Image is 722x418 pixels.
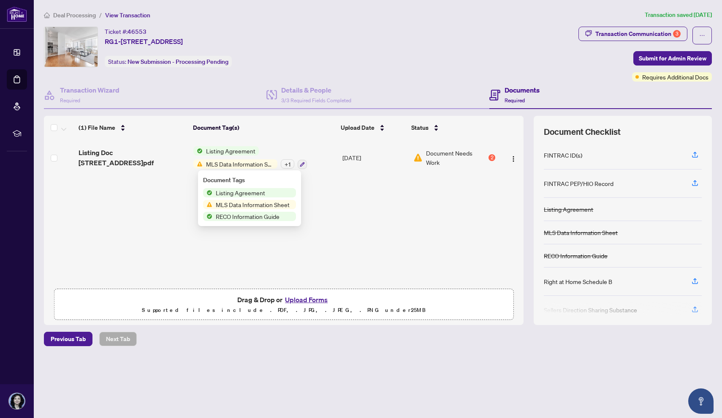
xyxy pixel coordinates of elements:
[645,10,712,20] article: Transaction saved [DATE]
[281,159,294,169] div: + 1
[426,148,487,167] span: Document Needs Work
[673,30,681,38] div: 3
[544,205,593,214] div: Listing Agreement
[60,85,119,95] h4: Transaction Wizard
[510,156,517,162] img: Logo
[203,146,259,156] span: Listing Agreement
[639,52,706,65] span: Submit for Admin Review
[53,11,96,19] span: Deal Processing
[193,146,203,156] img: Status Icon
[212,200,293,209] span: MLS Data Information Sheet
[44,27,98,67] img: IMG-C12312362_1.jpg
[281,85,351,95] h4: Details & People
[79,148,187,168] span: Listing Doc [STREET_ADDRESS]pdf
[544,277,612,286] div: Right at Home Schedule B
[128,58,228,66] span: New Submission - Processing Pending
[544,179,613,188] div: FINTRAC PEP/HIO Record
[544,251,608,260] div: RECO Information Guide
[544,150,582,160] div: FINTRAC ID(s)
[54,289,513,320] span: Drag & Drop orUpload FormsSupported files include .PDF, .JPG, .JPEG, .PNG under25MB
[595,27,681,41] div: Transaction Communication
[44,332,92,346] button: Previous Tab
[633,51,712,66] button: Submit for Admin Review
[282,294,330,305] button: Upload Forms
[212,212,283,221] span: RECO Information Guide
[699,33,705,38] span: ellipsis
[688,388,714,414] button: Open asap
[281,97,351,104] span: 3/3 Required Fields Completed
[578,27,687,41] button: Transaction Communication3
[51,332,86,346] span: Previous Tab
[105,11,150,19] span: View Transaction
[408,116,496,139] th: Status
[544,228,618,237] div: MLS Data Information Sheet
[60,305,508,315] p: Supported files include .PDF, .JPG, .JPEG, .PNG under 25 MB
[75,116,190,139] th: (1) File Name
[9,393,25,409] img: Profile Icon
[44,12,50,18] span: home
[505,85,540,95] h4: Documents
[105,27,147,36] div: Ticket #:
[413,153,423,162] img: Document Status
[190,116,337,139] th: Document Tag(s)
[212,188,269,197] span: Listing Agreement
[203,159,277,169] span: MLS Data Information Sheet
[203,175,296,185] div: Document Tags
[203,188,212,197] img: Status Icon
[193,146,307,169] button: Status IconListing AgreementStatus IconMLS Data Information Sheet+1
[505,97,525,104] span: Required
[339,139,410,176] td: [DATE]
[507,151,520,164] button: Logo
[237,294,330,305] span: Drag & Drop or
[60,97,80,104] span: Required
[203,212,212,221] img: Status Icon
[99,10,102,20] li: /
[337,116,408,139] th: Upload Date
[544,126,621,138] span: Document Checklist
[642,72,708,82] span: Requires Additional Docs
[489,154,495,161] div: 2
[128,28,147,36] span: 46553
[99,332,137,346] button: Next Tab
[203,200,212,209] img: Status Icon
[105,56,232,67] div: Status:
[193,159,203,169] img: Status Icon
[79,123,115,132] span: (1) File Name
[105,36,183,46] span: RG1-[STREET_ADDRESS]
[7,6,27,22] img: logo
[341,123,375,132] span: Upload Date
[411,123,429,132] span: Status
